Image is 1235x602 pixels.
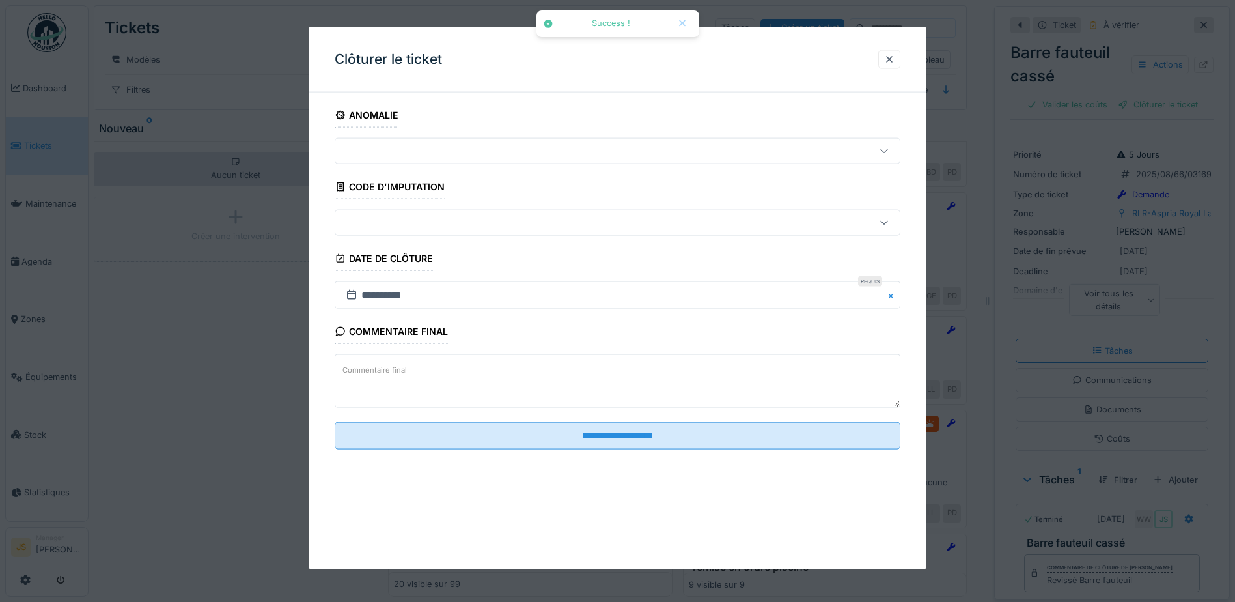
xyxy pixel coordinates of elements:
div: Code d'imputation [335,177,445,199]
div: Date de clôture [335,249,433,271]
label: Commentaire final [340,362,409,378]
div: Requis [858,276,882,287]
div: Success ! [560,18,662,29]
h3: Clôturer le ticket [335,51,442,68]
button: Close [886,281,900,309]
div: Anomalie [335,106,398,128]
div: Commentaire final [335,322,448,344]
